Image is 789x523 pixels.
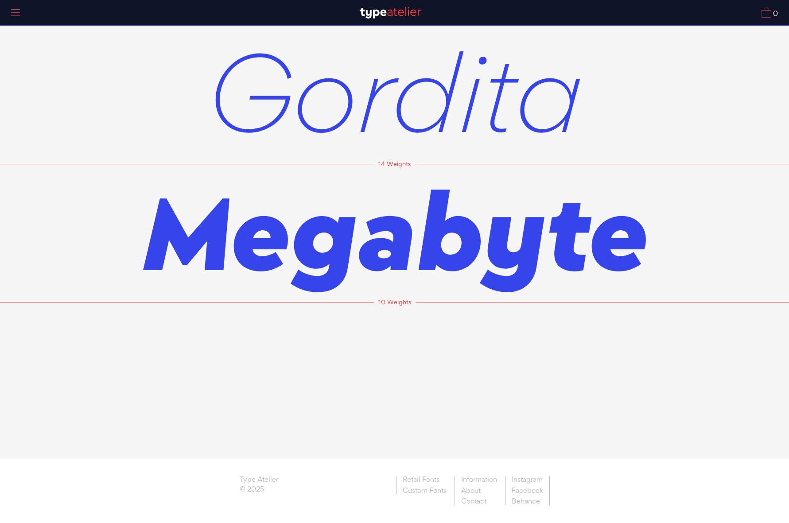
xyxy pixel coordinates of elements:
a: 0 [762,8,778,18]
span: Gordita [206,22,583,160]
a: Facebook [505,485,550,496]
a: Type Atelier [240,476,278,486]
a: 14 Weights [374,152,415,175]
a: About [455,485,503,496]
a: Custom Fonts [396,485,453,495]
img: TA_Logo.svg [360,7,421,19]
a: Behance [505,496,550,505]
img: Cart_Icon.svg [762,8,771,18]
a: Megabyte [142,175,647,291]
a: Instagram [505,476,550,485]
span: © 2025 [240,486,278,496]
a: Gordita [206,37,583,152]
a: Contact [455,496,503,505]
span: Megabyte [142,163,647,303]
a: Retail Fonts [396,476,453,485]
a: Information [455,476,503,485]
span: 0 [771,10,778,18]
